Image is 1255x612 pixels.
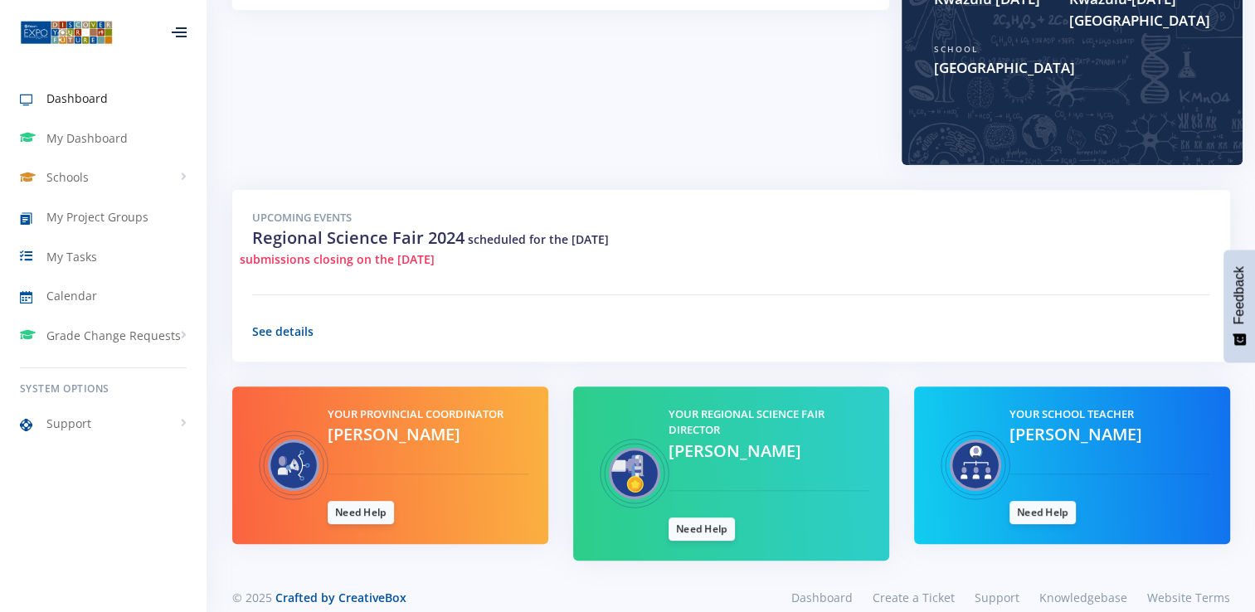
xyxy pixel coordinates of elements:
[863,585,965,610] a: Create a Ticket
[46,415,91,432] span: Support
[328,423,460,445] span: [PERSON_NAME]
[669,406,869,439] h5: Your Regional Science Fair Director
[934,57,1210,79] span: [GEOGRAPHIC_DATA]
[1223,250,1255,362] button: Feedback - Show survey
[252,406,335,525] img: Provincial Coordinator
[46,168,89,186] span: Schools
[593,406,676,541] img: Regional Science Fair Director
[1009,501,1076,524] a: Need Help
[468,231,609,247] span: scheduled for the [DATE]
[1137,585,1230,610] a: Website Terms
[20,381,187,396] h6: System Options
[669,440,801,462] span: [PERSON_NAME]
[934,406,1017,525] img: Teacher
[781,585,863,610] a: Dashboard
[46,327,181,344] span: Grade Change Requests
[46,248,97,265] span: My Tasks
[669,517,735,541] a: Need Help
[328,501,394,524] a: Need Help
[275,590,406,605] a: Crafted by CreativeBox
[252,323,314,339] a: See details
[328,406,528,423] h5: Your Provincial Coordinator
[46,287,97,304] span: Calendar
[965,585,1029,610] a: Support
[1232,266,1247,324] span: Feedback
[1009,406,1210,423] h5: Your School Teacher
[252,226,465,249] span: Regional Science Fair 2024
[46,208,148,226] span: My Project Groups
[1039,590,1127,605] span: Knowledgebase
[1009,423,1142,445] span: [PERSON_NAME]
[934,43,978,55] span: School
[46,90,108,107] span: Dashboard
[20,19,113,46] img: ...
[1029,585,1137,610] a: Knowledgebase
[240,250,435,268] span: submissions closing on the [DATE]
[252,210,1210,226] h5: Upcoming Events
[46,129,128,147] span: My Dashboard
[232,589,719,606] div: © 2025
